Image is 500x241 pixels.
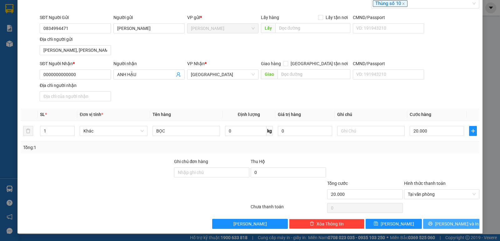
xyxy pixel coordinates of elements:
[278,126,332,136] input: 0
[404,181,446,186] label: Hình thức thanh toán
[423,219,479,229] button: printer[PERSON_NAME] và In
[80,112,103,117] span: Đơn vị tính
[277,69,351,79] input: Dọc đường
[410,112,431,117] span: Cước hàng
[374,221,378,226] span: save
[40,112,45,117] span: SL
[267,126,273,136] span: kg
[408,190,476,199] span: Tại văn phòng
[40,36,111,43] div: Địa chỉ người gửi
[40,14,111,21] div: SĐT Người Gửi
[261,23,275,33] span: Lấy
[233,220,267,227] span: [PERSON_NAME]
[187,14,258,21] div: VP gửi
[337,126,405,136] input: Ghi Chú
[323,14,350,21] span: Lấy tận nơi
[335,108,407,121] th: Ghi chú
[174,159,208,164] label: Ghi chú đơn hàng
[191,70,255,79] span: Sài Gòn
[469,128,477,133] span: plus
[174,167,249,177] input: Ghi chú đơn hàng
[288,60,350,67] span: [GEOGRAPHIC_DATA] tận nơi
[435,220,479,227] span: [PERSON_NAME] và In
[353,60,424,67] div: CMND/Passport
[238,112,260,117] span: Định lượng
[83,126,143,136] span: Khác
[261,15,279,20] span: Lấy hàng
[402,2,405,5] span: close
[289,219,364,229] button: deleteXóa Thông tin
[251,159,265,164] span: Thu Hộ
[250,203,327,214] div: Chưa thanh toán
[152,112,171,117] span: Tên hàng
[381,220,414,227] span: [PERSON_NAME]
[23,144,193,151] div: Tổng: 1
[187,61,205,66] span: VP Nhận
[261,69,277,79] span: Giao
[176,72,181,77] span: user-add
[40,91,111,101] input: Địa chỉ của người nhận
[373,0,407,7] span: Thùng số 10
[152,126,220,136] input: VD: Bàn, Ghế
[23,126,33,136] button: delete
[275,23,351,33] input: Dọc đường
[40,82,111,89] div: Địa chỉ người nhận
[191,24,255,33] span: Cao Lãnh
[469,126,477,136] button: plus
[366,219,422,229] button: save[PERSON_NAME]
[428,221,432,226] span: printer
[40,60,111,67] div: SĐT Người Nhận
[310,221,314,226] span: delete
[261,61,281,66] span: Giao hàng
[327,181,348,186] span: Tổng cước
[278,112,301,117] span: Giá trị hàng
[113,60,185,67] div: Người nhận
[40,45,111,55] input: Địa chỉ của người gửi
[113,14,185,21] div: Người gửi
[317,220,344,227] span: Xóa Thông tin
[353,14,424,21] div: CMND/Passport
[212,219,287,229] button: [PERSON_NAME]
